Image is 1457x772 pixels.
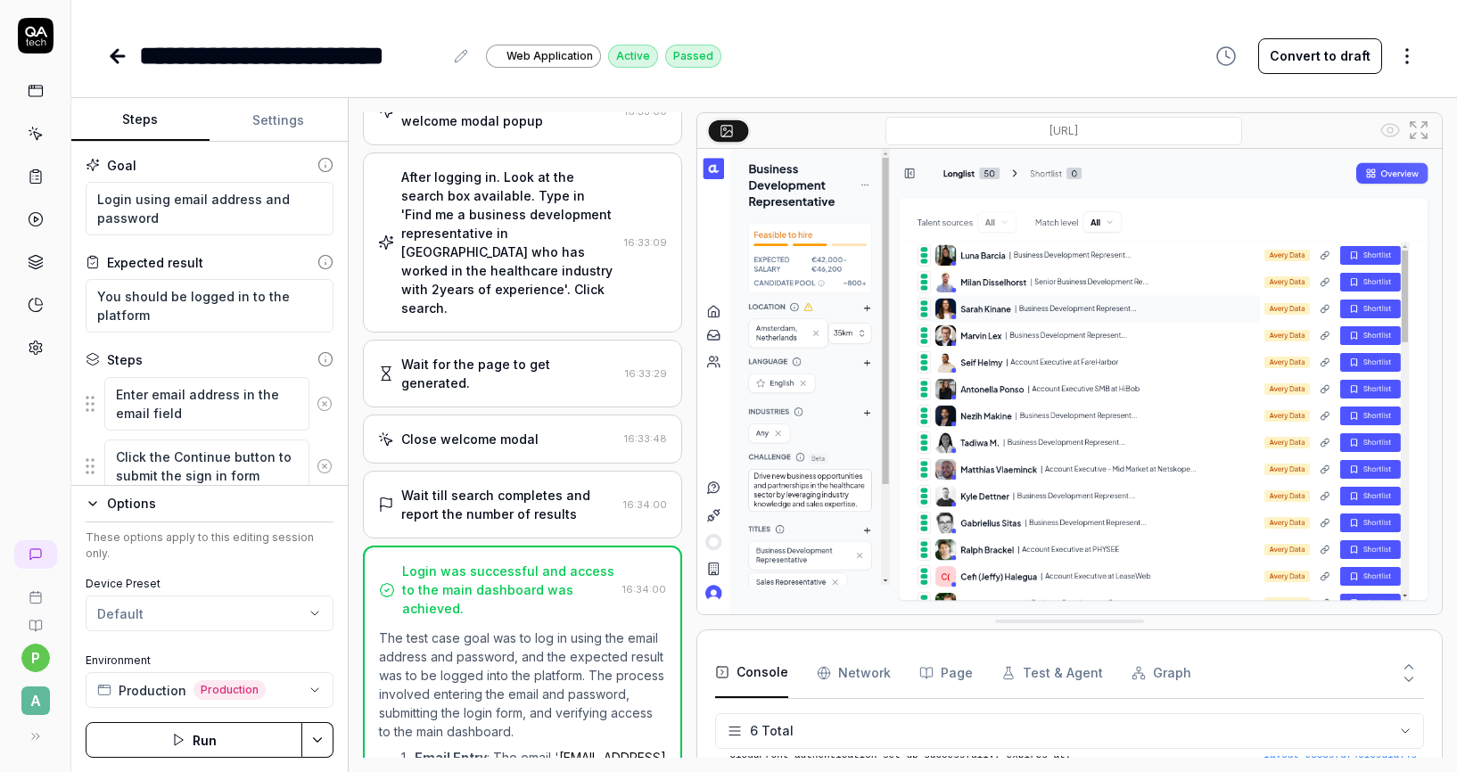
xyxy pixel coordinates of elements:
button: A [7,672,63,719]
button: Network [817,648,891,698]
div: After logging in. Look at the search box available. Type in 'Find me a business development repre... [401,168,618,317]
time: 16:33:00 [624,105,667,118]
div: Expected result [107,253,203,272]
span: A [21,686,50,715]
button: Remove step [309,448,339,484]
div: Steps [107,350,143,369]
button: Options [86,493,333,514]
span: Production [193,680,266,700]
div: Suggestions [86,376,333,431]
label: Environment [86,653,333,669]
div: Close welcome modal [401,430,539,448]
div: Active [608,45,658,68]
button: p [21,644,50,672]
a: New conversation [14,540,57,569]
a: Documentation [7,604,63,633]
div: Default [97,604,144,623]
time: 16:33:09 [624,236,667,249]
pre: CloudFront authentication set up successfully, expires at: [729,748,1417,763]
button: layout-e3539fd746109d1a.js [1264,748,1417,763]
button: Page [919,648,973,698]
button: Steps [71,99,210,142]
button: Graph [1132,648,1191,698]
button: Default [86,595,333,631]
a: Book a call with us [7,576,63,604]
button: View version history [1205,38,1247,74]
span: Production [119,681,186,700]
time: 16:33:29 [625,367,667,380]
button: Show all interative elements [1376,116,1404,144]
time: 16:34:00 [623,498,667,511]
label: Device Preset [86,576,333,592]
button: Open in full screen [1404,116,1433,144]
a: Web Application [486,44,601,68]
div: Passed [665,45,721,68]
div: Wait for the page to get generated. [401,355,619,392]
time: 16:34:00 [622,583,666,595]
span: Web Application [506,48,593,64]
button: Remove step [309,386,339,422]
button: Test & Agent [1001,648,1103,698]
div: These options apply to this editing session only. [86,530,333,562]
button: Settings [210,99,348,142]
strong: Email Entry [415,750,487,765]
button: Run [86,722,302,758]
div: Suggestions [86,439,333,494]
button: ProductionProduction [86,672,333,708]
img: Screenshot [697,149,1442,614]
div: Login was successful and access to the main dashboard was achieved. [402,562,616,618]
div: Goal [107,156,136,175]
button: Convert to draft [1258,38,1382,74]
div: Options [107,493,333,514]
div: Wait till search completes and report the number of results [401,486,617,523]
button: Console [715,648,788,698]
time: 16:33:48 [624,432,667,445]
p: The test case goal was to log in using the email address and password, and the expected result wa... [379,628,667,741]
